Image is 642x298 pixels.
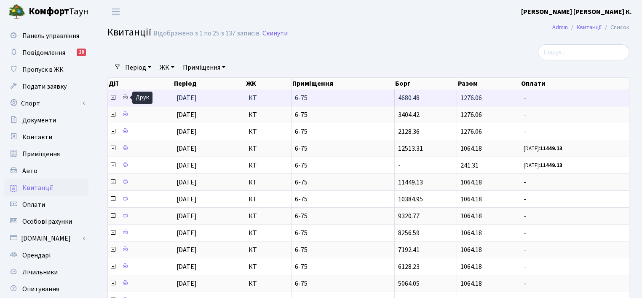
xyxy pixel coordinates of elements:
span: 6-75 [295,111,391,118]
span: [DATE] [177,144,197,153]
span: 10384.95 [398,195,423,204]
span: Лічильники [22,268,58,277]
span: 6-75 [295,213,391,219]
span: Приміщення [22,149,60,159]
span: [DATE] [177,93,197,103]
span: 6-75 [295,145,391,152]
b: [PERSON_NAME] [PERSON_NAME] К. [521,7,632,16]
span: 1064.18 [460,228,482,238]
span: - [524,247,626,253]
span: [DATE] [177,211,197,221]
span: - [524,280,626,287]
a: Подати заявку [4,78,88,95]
nav: breadcrumb [540,19,642,36]
a: Період [122,60,155,75]
span: 1064.18 [460,178,482,187]
th: Дії [108,78,173,89]
span: Квитанції [22,183,53,192]
a: Admin [552,23,568,32]
span: - [524,128,626,135]
span: 1064.18 [460,211,482,221]
img: logo.png [8,3,25,20]
span: КТ [249,230,288,236]
span: 1064.18 [460,245,482,255]
a: Пропуск в ЖК [4,61,88,78]
a: Орендарі [4,247,88,264]
span: [DATE] [177,279,197,288]
span: 1064.18 [460,144,482,153]
small: [DATE]: [524,145,562,152]
span: 6-75 [295,280,391,287]
span: Подати заявку [22,82,67,91]
span: Оплати [22,200,45,209]
span: 1064.18 [460,195,482,204]
span: 241.31 [460,161,479,170]
span: - [524,230,626,236]
span: КТ [249,95,288,101]
span: КТ [249,213,288,219]
a: Приміщення [4,146,88,163]
span: [DATE] [177,195,197,204]
span: 6-75 [295,162,391,169]
span: КТ [249,179,288,186]
span: [DATE] [177,228,197,238]
span: Особові рахунки [22,217,72,226]
th: Період [173,78,245,89]
span: 1064.18 [460,262,482,271]
a: Оплати [4,196,88,213]
span: 7192.41 [398,245,420,255]
span: 1276.06 [460,110,482,119]
span: Документи [22,116,56,125]
span: 6-75 [295,196,391,203]
span: Опитування [22,284,59,294]
a: [DOMAIN_NAME] [4,230,88,247]
span: КТ [249,263,288,270]
th: Разом [457,78,520,89]
span: Таун [29,5,88,19]
span: 8256.59 [398,228,420,238]
th: ЖК [245,78,292,89]
span: КТ [249,128,288,135]
div: Друк [132,92,152,104]
span: - [524,263,626,270]
a: Авто [4,163,88,179]
a: Квитанції [4,179,88,196]
a: Спорт [4,95,88,112]
span: [DATE] [177,110,197,119]
input: Пошук... [538,44,629,60]
a: Повідомлення20 [4,44,88,61]
a: Приміщення [179,60,229,75]
span: КТ [249,111,288,118]
span: 5064.05 [398,279,420,288]
span: [DATE] [177,161,197,170]
span: - [524,179,626,186]
span: - [524,196,626,203]
b: 11449.13 [540,145,562,152]
span: 1276.06 [460,93,482,103]
span: Орендарі [22,251,51,260]
a: Опитування [4,281,88,298]
span: 6-75 [295,179,391,186]
span: КТ [249,280,288,287]
span: Авто [22,166,37,176]
div: 20 [77,49,86,56]
span: [DATE] [177,262,197,271]
th: Приміщення [292,78,395,89]
a: Лічильники [4,264,88,281]
span: 6-75 [295,128,391,135]
div: Відображено з 1 по 25 з 137 записів. [153,30,261,38]
a: [PERSON_NAME] [PERSON_NAME] К. [521,7,632,17]
span: 4680.48 [398,93,420,103]
span: 6-75 [295,263,391,270]
span: КТ [249,247,288,253]
span: 12513.31 [398,144,423,153]
span: 11449.13 [398,178,423,187]
span: [DATE] [177,245,197,255]
span: КТ [249,145,288,152]
span: 6-75 [295,230,391,236]
small: [DATE]: [524,162,562,169]
span: 1064.18 [460,279,482,288]
b: 11449.13 [540,162,562,169]
a: ЖК [156,60,178,75]
span: [DATE] [177,178,197,187]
